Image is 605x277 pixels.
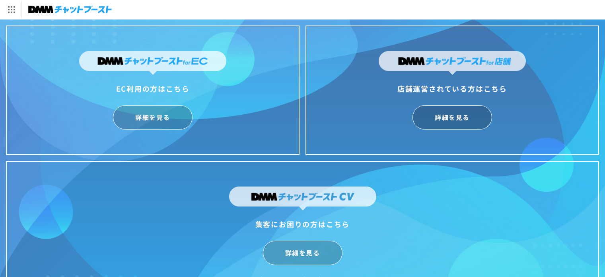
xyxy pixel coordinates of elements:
[1,1,21,18] img: サービス
[379,51,526,75] img: DMMチャットブーストfor店舗
[79,82,226,95] div: EC利用の方はこちら
[263,241,342,265] a: 詳細を見る
[28,4,112,15] img: チャットブースト
[379,82,526,95] div: 店舗運営されている方はこちら
[113,105,193,130] a: 詳細を見る
[412,105,492,130] a: 詳細を見る
[229,187,376,210] img: DMMチャットブーストCV
[229,218,376,230] div: 集客にお困りの方はこちら
[79,51,226,75] img: DMMチャットブーストforEC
